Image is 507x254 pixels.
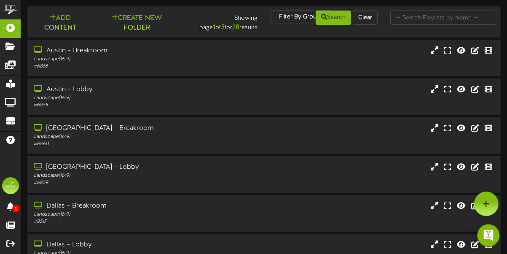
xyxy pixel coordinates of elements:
strong: 3 [222,24,225,31]
div: # 6860 [34,141,218,148]
input: -- Search Playlists by Name -- [390,11,497,25]
div: Dallas - Breakroom [34,201,218,211]
div: Landscape ( 16:9 ) [34,56,218,63]
div: # 6856 [34,63,218,70]
div: [GEOGRAPHIC_DATA] - Breakroom [34,124,218,133]
span: 0 [12,205,20,213]
div: JG [2,177,19,194]
div: Open Intercom Messenger [477,224,500,247]
div: Landscape ( 16:9 ) [34,133,218,141]
div: Landscape ( 16:9 ) [34,95,218,102]
div: Landscape ( 16:9 ) [34,172,218,179]
div: Landscape ( 16:9 ) [34,211,218,218]
div: # 8517 [34,218,218,225]
div: [GEOGRAPHIC_DATA] - Lobby [34,162,218,172]
button: Search [316,11,351,25]
div: Dallas - Lobby [34,240,218,250]
strong: 28 [233,24,240,31]
button: Filter By Group [271,10,331,24]
strong: 1 [213,24,216,31]
button: Clear [353,11,378,25]
div: # 6855 [34,102,218,109]
div: # 6859 [34,179,218,186]
button: Add Content [31,13,90,33]
div: Austin - Breakroom [34,46,218,56]
div: Austin - Lobby [34,85,218,95]
button: Create New Folder [96,13,178,33]
div: Showing page of for results [184,10,264,32]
